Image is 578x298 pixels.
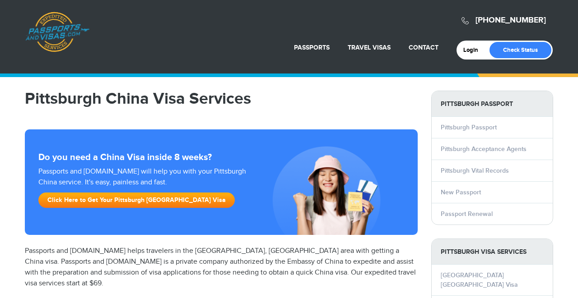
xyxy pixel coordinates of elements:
[35,166,252,212] div: Passports and [DOMAIN_NAME] will help you with your Pittsburgh China service. It's easy, painless...
[441,145,527,153] a: Pittsburgh Acceptance Agents
[475,15,546,25] a: [PHONE_NUMBER]
[441,271,518,289] a: [GEOGRAPHIC_DATA] [GEOGRAPHIC_DATA] Visa
[409,44,438,51] a: Contact
[294,44,330,51] a: Passports
[441,210,493,218] a: Passport Renewal
[25,12,89,52] a: Passports & [DOMAIN_NAME]
[38,152,404,163] strong: Do you need a China Visa inside 8 weeks?
[348,44,391,51] a: Travel Visas
[432,239,553,265] strong: Pittsburgh Visa Services
[25,91,418,107] h1: Pittsburgh China Visa Services
[38,193,235,208] a: Click Here to Get Your Pittsburgh [GEOGRAPHIC_DATA] Visa
[25,246,418,289] p: Passports and [DOMAIN_NAME] helps travelers in the [GEOGRAPHIC_DATA], [GEOGRAPHIC_DATA] area with...
[489,42,551,58] a: Check Status
[463,46,485,54] a: Login
[432,91,553,117] strong: Pittsburgh Passport
[441,124,497,131] a: Pittsburgh Passport
[441,167,509,174] a: Pittsburgh Vital Records
[441,188,481,196] a: New Passport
